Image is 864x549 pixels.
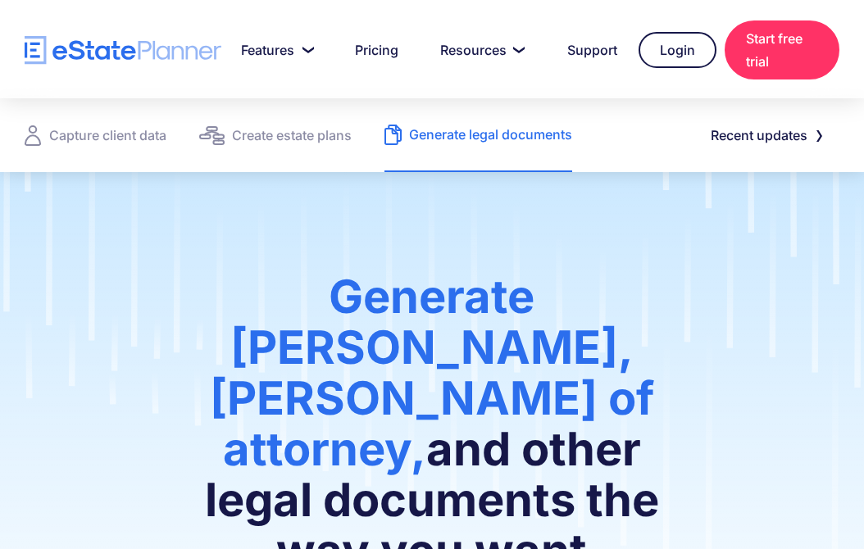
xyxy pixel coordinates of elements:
a: Pricing [335,34,412,66]
a: Capture client data [25,98,166,172]
div: Generate legal documents [409,123,572,146]
a: Support [548,34,630,66]
div: Recent updates [711,124,807,147]
a: Recent updates [691,119,839,152]
a: Generate legal documents [384,98,572,172]
span: Generate [PERSON_NAME], [PERSON_NAME] of attorney, [210,269,654,477]
a: Start free trial [725,20,839,79]
a: Create estate plans [199,98,352,172]
div: Create estate plans [232,124,352,147]
a: home [25,36,221,65]
a: Login [639,32,716,68]
div: Capture client data [49,124,166,147]
a: Resources [421,34,539,66]
a: Features [221,34,327,66]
